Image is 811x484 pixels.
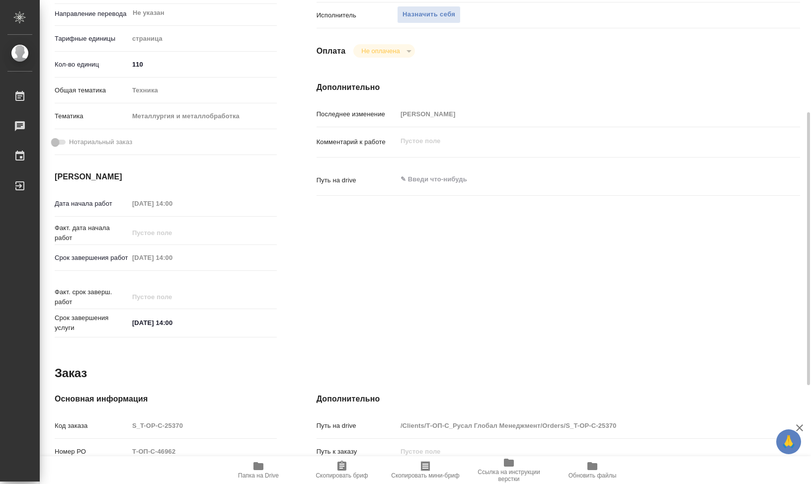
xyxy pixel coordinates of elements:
p: Срок завершения услуги [55,313,129,333]
input: Пустое поле [129,226,216,240]
input: ✎ Введи что-нибудь [129,316,216,330]
h4: Дополнительно [317,393,800,405]
span: Обновить файлы [568,472,617,479]
input: Пустое поле [129,444,277,459]
button: Обновить файлы [551,456,634,484]
p: Направление перевода [55,9,129,19]
button: Назначить себя [397,6,461,23]
p: Код заказа [55,421,129,431]
div: Техника [129,82,277,99]
p: Факт. дата начала работ [55,223,129,243]
div: Не оплачена [353,44,414,58]
input: Пустое поле [397,107,760,121]
p: Дата начала работ [55,199,129,209]
span: 🙏 [780,431,797,452]
p: Номер РО [55,447,129,457]
p: Кол-во единиц [55,60,129,70]
button: 🙏 [776,429,801,454]
p: Исполнитель [317,10,397,20]
span: Скопировать бриф [316,472,368,479]
p: Факт. срок заверш. работ [55,287,129,307]
h4: Оплата [317,45,346,57]
p: Комментарий к работе [317,137,397,147]
button: Не оплачена [358,47,403,55]
p: Тематика [55,111,129,121]
h2: Заказ [55,365,87,381]
p: Путь на drive [317,175,397,185]
button: Скопировать мини-бриф [384,456,467,484]
p: Путь на drive [317,421,397,431]
h4: Основная информация [55,393,277,405]
span: Нотариальный заказ [69,137,132,147]
input: Пустое поле [397,418,760,433]
div: Металлургия и металлобработка [129,108,277,125]
p: Последнее изменение [317,109,397,119]
button: Папка на Drive [217,456,300,484]
button: Скопировать бриф [300,456,384,484]
input: ✎ Введи что-нибудь [129,57,277,72]
input: Пустое поле [397,444,760,459]
div: страница [129,30,277,47]
h4: [PERSON_NAME] [55,171,277,183]
span: Ссылка на инструкции верстки [473,469,545,483]
h4: Дополнительно [317,81,800,93]
span: Папка на Drive [238,472,279,479]
span: Назначить себя [403,9,455,20]
span: Скопировать мини-бриф [391,472,459,479]
input: Пустое поле [129,290,216,304]
p: Общая тематика [55,85,129,95]
input: Пустое поле [129,418,277,433]
p: Срок завершения работ [55,253,129,263]
input: Пустое поле [129,250,216,265]
button: Ссылка на инструкции верстки [467,456,551,484]
p: Путь к заказу [317,447,397,457]
input: Пустое поле [129,196,216,211]
p: Тарифные единицы [55,34,129,44]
